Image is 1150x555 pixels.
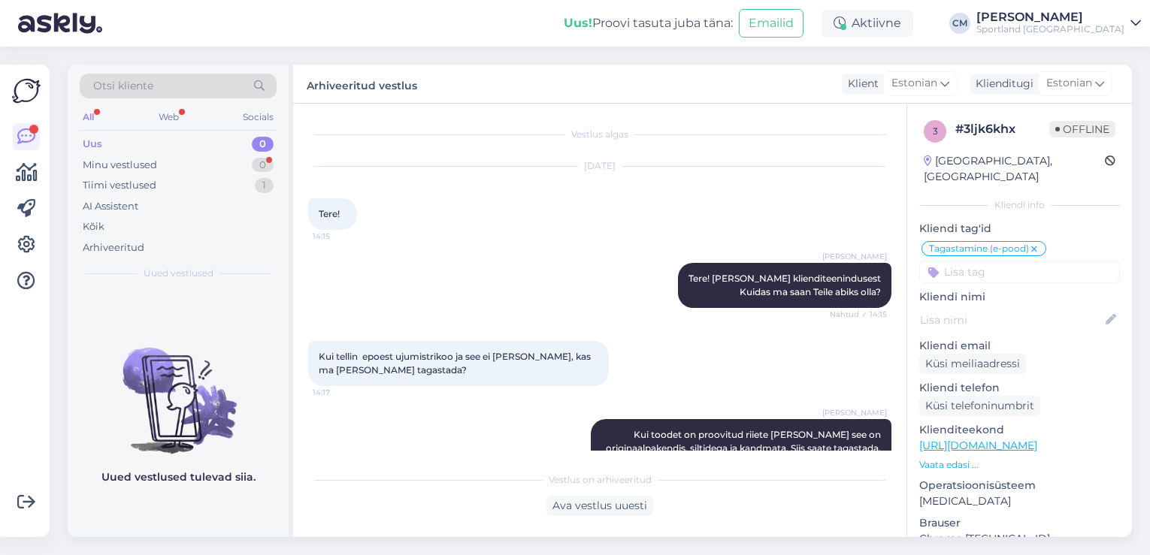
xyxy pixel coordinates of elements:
[564,16,592,30] b: Uus!
[919,478,1120,493] p: Operatsioonisüsteem
[83,137,102,152] div: Uus
[546,496,653,516] div: Ava vestlus uuesti
[606,429,883,454] span: Kui toodet on proovitud riiete [PERSON_NAME] see on originaalpakendis, siltidega ja kandmata. Sii...
[919,198,1120,212] div: Kliendi info
[976,23,1124,35] div: Sportland [GEOGRAPHIC_DATA]
[830,309,887,320] span: Nähtud ✓ 14:15
[919,439,1037,452] a: [URL][DOMAIN_NAME]
[919,221,1120,237] p: Kliendi tag'id
[919,261,1120,283] input: Lisa tag
[83,219,104,234] div: Kõik
[976,11,1124,23] div: [PERSON_NAME]
[101,469,256,485] p: Uued vestlused tulevad siia.
[822,10,913,37] div: Aktiivne
[822,407,887,418] span: [PERSON_NAME]
[842,76,879,92] div: Klient
[919,493,1120,509] p: [MEDICAL_DATA]
[549,473,652,487] span: Vestlus on arhiveeritud
[919,396,1040,416] div: Küsi telefoninumbrit
[919,515,1120,531] p: Brauser
[919,380,1120,396] p: Kliendi telefon
[955,120,1049,138] div: # 3ljk6khx
[920,312,1103,328] input: Lisa nimi
[976,11,1141,35] a: [PERSON_NAME]Sportland [GEOGRAPHIC_DATA]
[156,107,182,127] div: Web
[83,158,157,173] div: Minu vestlused
[68,321,289,456] img: No chats
[919,422,1120,438] p: Klienditeekond
[83,240,144,255] div: Arhiveeritud
[319,208,340,219] span: Tere!
[1046,75,1092,92] span: Estonian
[313,231,369,242] span: 14:15
[80,107,97,127] div: All
[924,153,1105,185] div: [GEOGRAPHIC_DATA], [GEOGRAPHIC_DATA]
[564,14,733,32] div: Proovi tasuta juba täna:
[1049,121,1115,137] span: Offline
[688,273,881,297] span: Tere! [PERSON_NAME] klienditeenindusest Kuidas ma saan Teile abiks olla?
[240,107,277,127] div: Socials
[929,244,1029,253] span: Tagastamine (e-pood)
[891,75,937,92] span: Estonian
[919,354,1026,374] div: Küsi meiliaadressi
[83,199,138,214] div: AI Assistent
[252,137,274,152] div: 0
[83,178,156,193] div: Tiimi vestlused
[308,159,891,173] div: [DATE]
[970,76,1033,92] div: Klienditugi
[313,387,369,398] span: 14:17
[949,13,970,34] div: CM
[307,74,417,94] label: Arhiveeritud vestlus
[252,158,274,173] div: 0
[822,251,887,262] span: [PERSON_NAME]
[12,77,41,105] img: Askly Logo
[319,351,593,376] span: Kui tellin epoest ujumistrikoo ja see ei [PERSON_NAME], kas ma [PERSON_NAME] tagastada?
[919,531,1120,547] p: Chrome [TECHNICAL_ID]
[933,125,938,137] span: 3
[919,289,1120,305] p: Kliendi nimi
[144,267,213,280] span: Uued vestlused
[255,178,274,193] div: 1
[93,78,153,94] span: Otsi kliente
[308,128,891,141] div: Vestlus algas
[739,9,803,38] button: Emailid
[919,338,1120,354] p: Kliendi email
[919,458,1120,472] p: Vaata edasi ...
